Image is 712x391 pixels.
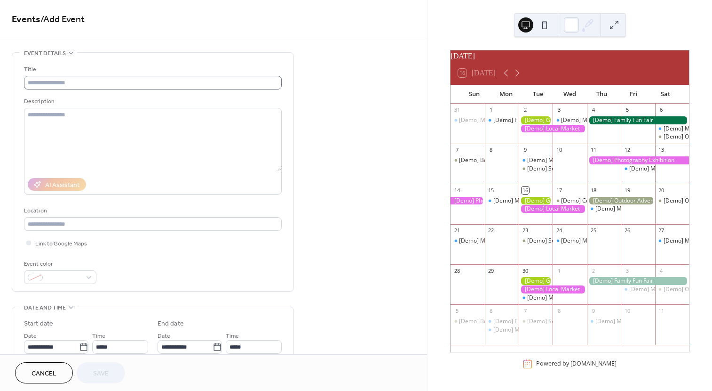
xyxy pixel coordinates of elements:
div: [Demo] Culinary Cooking Class [553,197,586,205]
div: 11 [590,147,597,154]
div: 23 [522,227,529,234]
span: Date [158,331,170,341]
div: 1 [488,106,495,114]
div: [Demo] Fitness Bootcamp [485,116,519,124]
div: [Demo] Family Fun Fair [587,277,689,285]
span: Cancel [32,369,56,379]
div: [Demo] Seniors' Social Tea [519,237,553,245]
div: 9 [522,147,529,154]
div: [Demo] Book Club Gathering [459,318,534,326]
div: [Demo] Local Market [519,285,587,293]
div: 31 [453,106,460,114]
div: [Demo] Book Club Gathering [451,318,484,326]
div: [Demo] Morning Yoga Bliss [655,125,689,133]
span: Time [92,331,105,341]
div: 21 [453,227,460,234]
div: Sun [458,85,490,104]
div: [Demo] Book Club Gathering [459,156,534,164]
div: [Demo] Morning Yoga Bliss [519,156,553,164]
div: [Demo] Morning Yoga Bliss [527,156,599,164]
div: [Demo] Fitness Bootcamp [485,318,519,326]
div: 12 [624,147,631,154]
div: [Demo] Morning Yoga Bliss [459,237,530,245]
span: Date [24,331,37,341]
div: 18 [590,187,597,194]
div: [Demo] Morning Yoga Bliss [655,237,689,245]
div: [Demo] Morning Yoga Bliss [595,318,667,326]
div: Fri [617,85,649,104]
div: [Demo] Gardening Workshop [519,116,553,124]
div: 2 [590,267,597,274]
div: 19 [624,187,631,194]
div: [Demo] Morning Yoga Bliss [621,285,655,293]
div: 25 [590,227,597,234]
div: [Demo] Open Mic Night [655,197,689,205]
div: [Demo] Seniors' Social Tea [527,165,598,173]
div: 10 [555,147,562,154]
div: [Demo] Morning Yoga Bliss [553,116,586,124]
div: [Demo] Open Mic Night [655,285,689,293]
div: Event color [24,259,95,269]
div: 22 [488,227,495,234]
div: Mon [490,85,522,104]
div: Sat [649,85,681,104]
div: [Demo] Morning Yoga Bliss [629,285,701,293]
div: [Demo] Seniors' Social Tea [519,318,553,326]
div: [Demo] Morning Yoga Bliss [519,294,553,302]
div: [Demo] Morning Yoga Bliss [451,116,484,124]
div: 6 [658,106,665,114]
button: Cancel [15,362,73,383]
div: [Demo] Morning Yoga Bliss [485,197,519,205]
div: 20 [658,187,665,194]
div: 4 [658,267,665,274]
div: [Demo] Gardening Workshop [519,197,553,205]
div: [Demo] Morning Yoga Bliss [561,237,633,245]
div: 26 [624,227,631,234]
div: [Demo] Photography Exhibition [451,197,484,205]
div: 29 [488,267,495,274]
div: [Demo] Gardening Workshop [519,277,553,285]
div: [Demo] Seniors' Social Tea [527,237,598,245]
div: [Demo] Fitness Bootcamp [493,318,561,326]
span: Event details [24,49,66,58]
div: [Demo] Morning Yoga Bliss [485,326,519,334]
div: Location [24,206,280,216]
div: 7 [522,307,529,314]
div: 10 [624,307,631,314]
a: [DOMAIN_NAME] [570,360,617,368]
div: [Demo] Morning Yoga Bliss [595,205,667,213]
div: 1 [555,267,562,274]
a: Events [12,10,40,29]
div: 15 [488,187,495,194]
div: 5 [453,307,460,314]
div: Thu [586,85,618,104]
div: [Demo] Culinary Cooking Class [561,197,642,205]
div: [Demo] Morning Yoga Bliss [451,237,484,245]
div: [Demo] Morning Yoga Bliss [493,326,565,334]
div: 7 [453,147,460,154]
div: Powered by [536,360,617,368]
div: [Demo] Morning Yoga Bliss [553,237,586,245]
div: 9 [590,307,597,314]
div: Wed [554,85,586,104]
div: 3 [624,267,631,274]
div: [Demo] Outdoor Adventure Day [587,197,655,205]
div: 2 [522,106,529,114]
div: [Demo] Family Fun Fair [587,116,689,124]
div: Start date [24,319,53,329]
div: 14 [453,187,460,194]
div: [Demo] Open Mic Night [655,133,689,141]
div: 28 [453,267,460,274]
div: [Demo] Book Club Gathering [451,156,484,164]
div: 17 [555,187,562,194]
div: 8 [555,307,562,314]
div: [Demo] Local Market [519,205,587,213]
div: [Demo] Seniors' Social Tea [527,318,598,326]
div: [Demo] Fitness Bootcamp [493,116,561,124]
span: Link to Google Maps [35,239,87,249]
div: Description [24,97,280,106]
div: 16 [522,187,529,194]
div: [Demo] Morning Yoga Bliss [629,165,701,173]
div: End date [158,319,184,329]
